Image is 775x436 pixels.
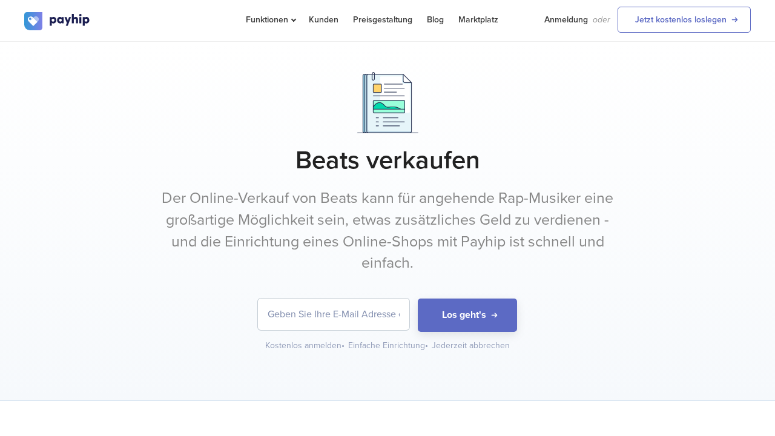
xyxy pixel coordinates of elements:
[24,145,751,176] h1: Beats verkaufen
[432,340,510,352] div: Jederzeit abbrechen
[24,12,91,30] img: logo.svg
[357,72,418,133] img: Documents.png
[418,299,517,332] button: Los geht's
[246,15,294,25] span: Funktionen
[618,7,751,33] a: Jetzt kostenlos loslegen
[341,340,345,351] span: •
[160,188,615,274] p: Der Online-Verkauf von Beats kann für angehende Rap-Musiker eine großartige Möglichkeit sein, etw...
[425,340,428,351] span: •
[265,340,346,352] div: Kostenlos anmelden
[348,340,429,352] div: Einfache Einrichtung
[258,299,409,330] input: Geben Sie Ihre E-Mail Adresse ein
